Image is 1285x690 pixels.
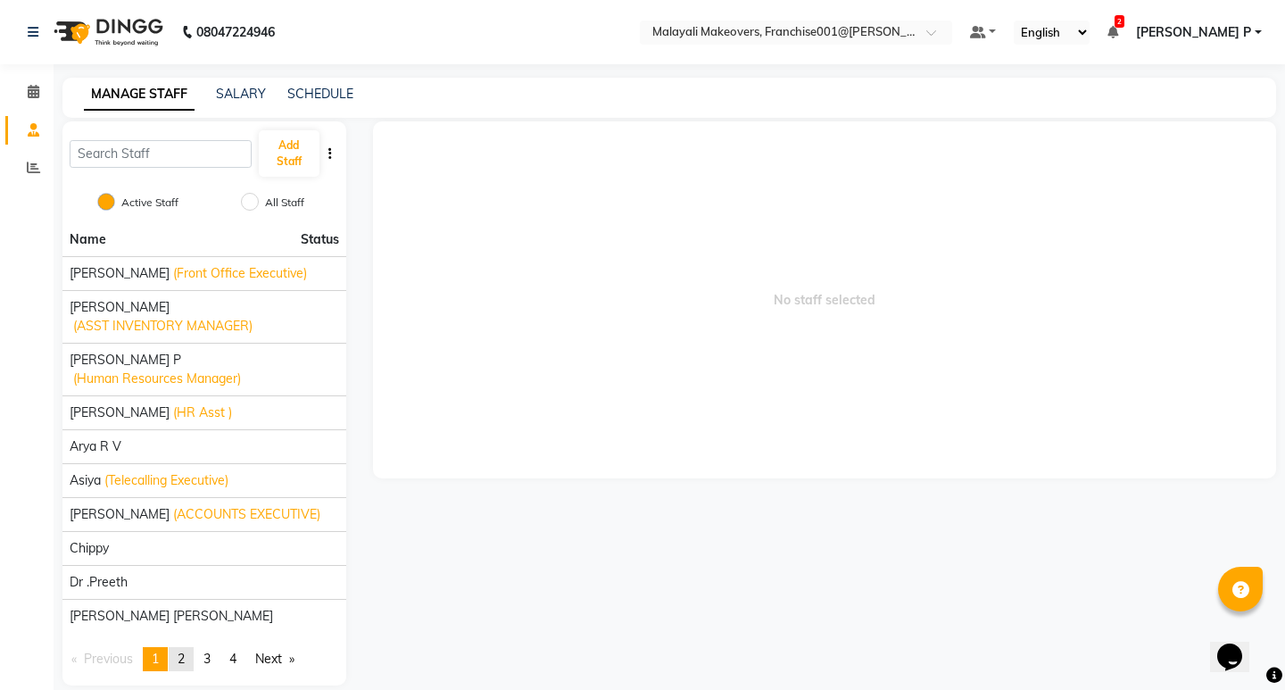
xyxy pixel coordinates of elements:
span: Previous [84,651,133,667]
span: 4 [229,651,236,667]
a: MANAGE STAFF [84,79,195,111]
span: 3 [203,651,211,667]
span: Dr .Preeth [70,573,128,592]
a: SCHEDULE [287,86,353,102]
span: 2 [178,651,185,667]
span: (HR Asst ) [173,403,232,422]
span: [PERSON_NAME] [70,264,170,283]
span: chippy [70,539,109,558]
span: Name [70,231,106,247]
a: 2 [1107,24,1118,40]
span: (ACCOUNTS EXECUTIVE) [173,505,320,524]
span: 1 [152,651,159,667]
b: 08047224946 [196,7,275,57]
span: (ASST INVENTORY MANAGER) [73,317,253,336]
button: Add Staff [259,130,319,177]
label: Active Staff [121,195,178,211]
span: 2 [1115,15,1124,28]
nav: Pagination [62,647,346,671]
a: SALARY [216,86,266,102]
iframe: chat widget [1210,619,1267,672]
span: (Telecalling Executive) [104,471,228,490]
span: (Front Office Executive) [173,264,307,283]
label: All Staff [265,195,304,211]
span: [PERSON_NAME] P [70,351,181,370]
span: [PERSON_NAME] [70,505,170,524]
span: [PERSON_NAME] [PERSON_NAME] [70,607,273,626]
span: No staff selected [373,121,1277,478]
span: [PERSON_NAME] [70,298,170,317]
span: Asiya [70,471,101,490]
a: Next [246,647,303,671]
span: (Human Resources Manager) [73,370,241,388]
span: [PERSON_NAME] [70,403,170,422]
span: Status [301,230,339,249]
span: Arya R V [70,437,121,456]
img: logo [46,7,168,57]
input: Search Staff [70,140,252,168]
span: [PERSON_NAME] P [1136,23,1251,42]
